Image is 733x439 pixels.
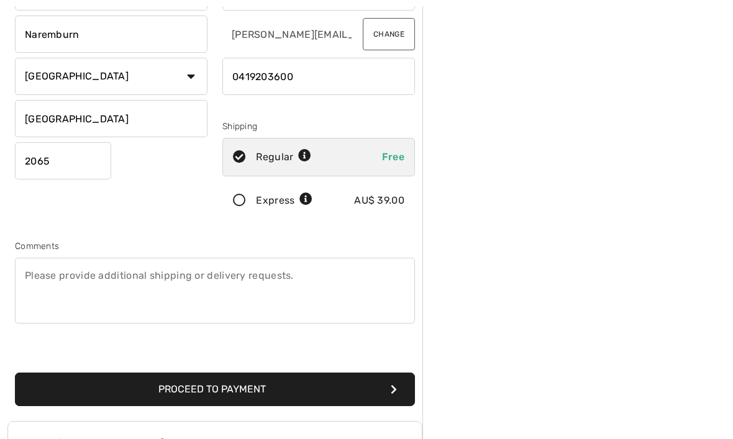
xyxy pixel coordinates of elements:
[15,143,111,180] input: Zip/Postal Code
[15,16,207,53] input: City
[256,150,311,165] div: Regular
[222,58,415,96] input: Mobile
[15,240,415,253] div: Comments
[256,194,312,209] div: Express
[363,19,415,51] button: Change
[15,373,415,407] button: Proceed to Payment
[382,152,404,163] span: Free
[222,16,353,53] input: E-mail
[354,194,404,209] div: AU$ 39.00
[222,120,415,134] div: Shipping
[15,101,207,138] input: State/Province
